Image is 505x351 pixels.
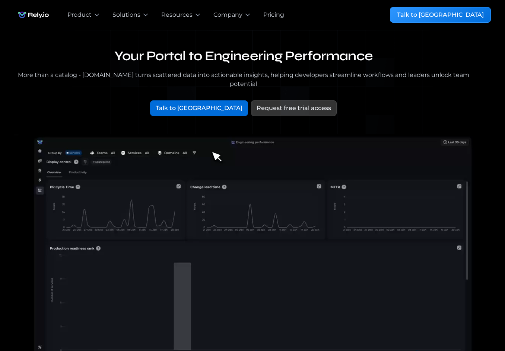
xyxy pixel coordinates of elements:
[112,10,140,19] div: Solutions
[14,71,473,88] div: More than a catalog - [DOMAIN_NAME] turns scattered data into actionable insights, helping develo...
[390,7,491,23] a: Talk to [GEOGRAPHIC_DATA]
[150,100,248,116] a: Talk to [GEOGRAPHIC_DATA]
[263,10,284,19] a: Pricing
[67,10,92,19] div: Product
[14,7,53,22] a: home
[397,10,484,19] div: Talk to [GEOGRAPHIC_DATA]
[251,100,337,116] a: Request free trial access
[156,104,242,113] div: Talk to [GEOGRAPHIC_DATA]
[257,104,331,113] div: Request free trial access
[14,7,53,22] img: Rely.io logo
[213,10,242,19] div: Company
[14,48,473,65] h1: Your Portal to Engineering Performance
[161,10,193,19] div: Resources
